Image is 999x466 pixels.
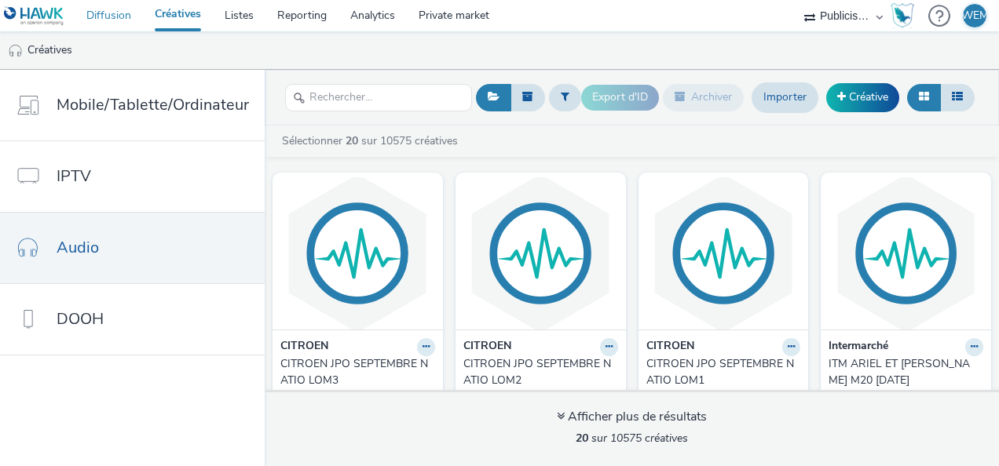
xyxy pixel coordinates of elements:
span: sur 10575 créatives [576,431,688,446]
a: CITROEN JPO SEPTEMBRE NATIO LOM1 [646,356,801,388]
strong: 20 [576,431,588,446]
img: ITM ARIEL ET LENOR DEGJJ M20 28.08.25 visual [825,177,987,329]
button: Grille [907,84,941,111]
a: Importer [752,82,818,112]
a: ITM ARIEL ET [PERSON_NAME] M20 [DATE] [829,356,983,388]
strong: 20 [346,133,358,148]
input: Rechercher... [285,84,472,111]
a: CITROEN JPO SEPTEMBRE NATIO LOM2 [463,356,618,388]
a: Sélectionner sur 10575 créatives [280,133,464,148]
a: Créative [826,83,899,111]
div: CITROEN JPO SEPTEMBRE NATIO LOM3 [280,356,429,388]
div: Afficher plus de résultats [557,408,707,426]
div: CITROEN JPO SEPTEMBRE NATIO LOM1 [646,356,795,388]
button: Liste [940,84,975,111]
span: DOOH [57,308,104,330]
img: CITROEN JPO SEPTEMBRE NATIO LOM1 visual [642,177,805,329]
span: Mobile/Tablette/Ordinateur [57,93,249,116]
button: Archiver [663,84,744,111]
strong: CITROEN [646,338,694,356]
span: IPTV [57,165,91,187]
img: Hawk Academy [891,3,914,28]
strong: CITROEN [280,338,328,356]
img: audio [8,43,24,59]
img: undefined Logo [4,6,64,26]
div: CITROEN JPO SEPTEMBRE NATIO LOM2 [463,356,612,388]
div: ITM ARIEL ET [PERSON_NAME] M20 [DATE] [829,356,977,388]
a: Hawk Academy [891,3,920,28]
button: Export d'ID [581,85,659,110]
img: CITROEN JPO SEPTEMBRE NATIO LOM3 visual [276,177,439,329]
a: CITROEN JPO SEPTEMBRE NATIO LOM3 [280,356,435,388]
div: WEM [961,4,989,27]
img: CITROEN JPO SEPTEMBRE NATIO LOM2 visual [459,177,622,329]
span: Audio [57,236,99,259]
strong: CITROEN [463,338,511,356]
strong: Intermarché [829,338,888,356]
